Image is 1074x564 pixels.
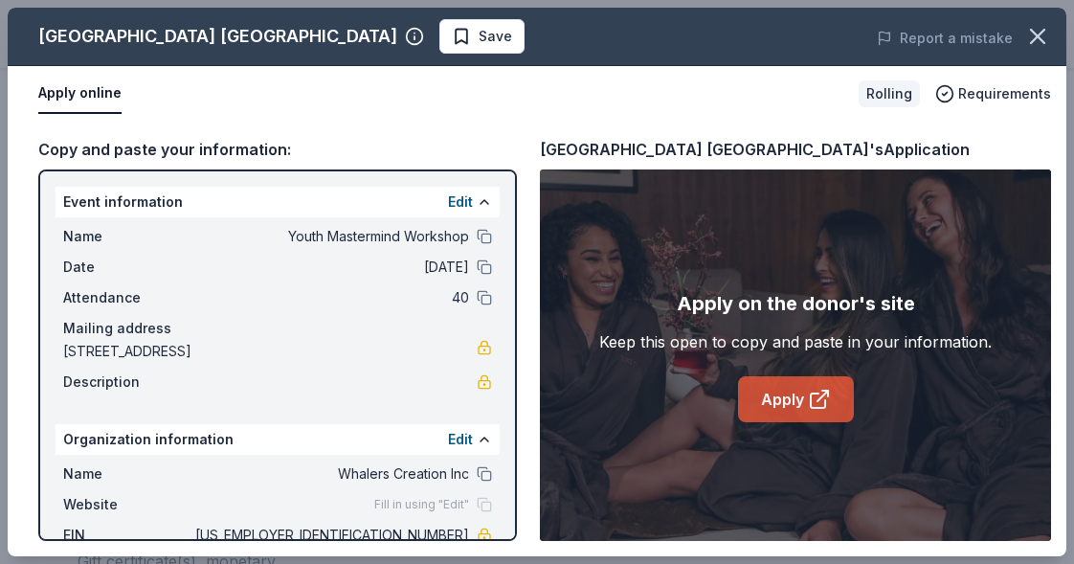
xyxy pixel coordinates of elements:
[63,493,191,516] span: Website
[63,286,191,309] span: Attendance
[38,74,122,114] button: Apply online
[63,225,191,248] span: Name
[38,137,517,162] div: Copy and paste your information:
[958,82,1051,105] span: Requirements
[448,428,473,451] button: Edit
[63,462,191,485] span: Name
[63,256,191,279] span: Date
[56,424,500,455] div: Organization information
[38,21,397,52] div: [GEOGRAPHIC_DATA] [GEOGRAPHIC_DATA]
[540,137,970,162] div: [GEOGRAPHIC_DATA] [GEOGRAPHIC_DATA]'s Application
[63,340,477,363] span: [STREET_ADDRESS]
[479,25,512,48] span: Save
[374,497,469,512] span: Fill in using "Edit"
[191,225,469,248] span: Youth Mastermind Workshop
[599,330,992,353] div: Keep this open to copy and paste in your information.
[63,371,191,394] span: Description
[191,524,469,547] span: [US_EMPLOYER_IDENTIFICATION_NUMBER]
[191,286,469,309] span: 40
[56,187,500,217] div: Event information
[738,376,854,422] a: Apply
[63,317,492,340] div: Mailing address
[191,462,469,485] span: Whalers Creation Inc
[63,524,191,547] span: EIN
[877,27,1013,50] button: Report a mistake
[448,191,473,214] button: Edit
[439,19,525,54] button: Save
[935,82,1051,105] button: Requirements
[859,80,920,107] div: Rolling
[191,256,469,279] span: [DATE]
[677,288,915,319] div: Apply on the donor's site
